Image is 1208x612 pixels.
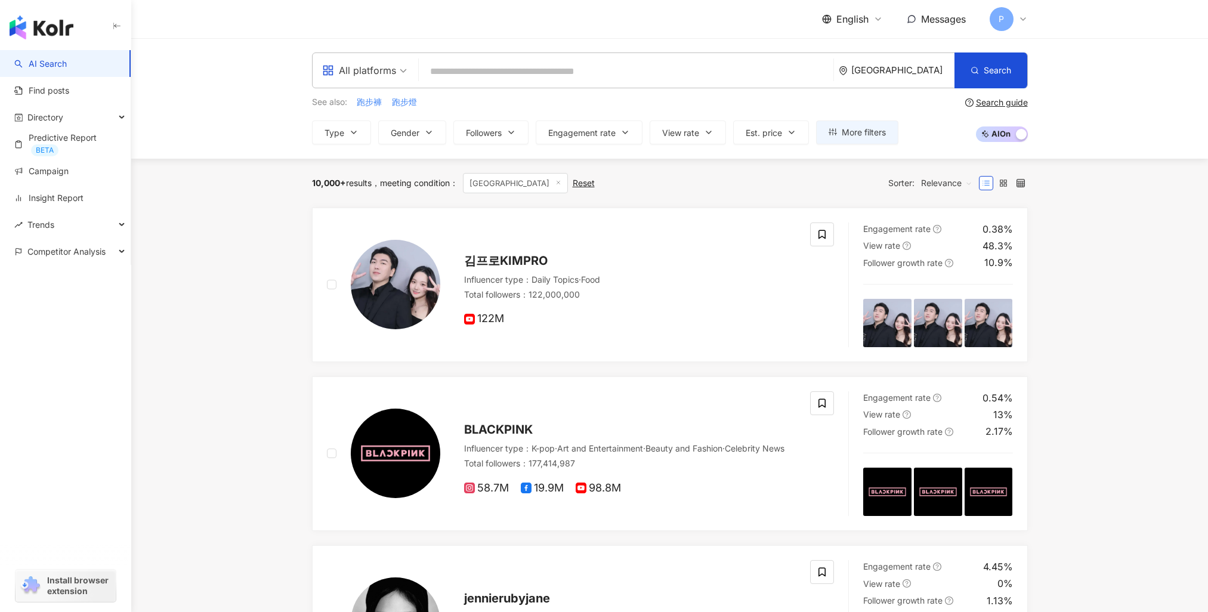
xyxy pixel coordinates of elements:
[645,443,722,453] span: Beauty and Fashion
[312,178,372,188] div: results
[312,96,347,108] span: See also:
[392,96,417,108] span: 跑步燈
[983,560,1013,573] div: 4.45%
[965,468,1013,516] img: post-image
[378,120,446,144] button: Gender
[945,259,953,267] span: question-circle
[312,208,1028,362] a: KOL Avatar김프로KIMPROInfluencer type：Daily Topics·FoodTotal followers：122,000,000122MEngagement rat...
[312,376,1028,531] a: KOL AvatarBLACKPINKInfluencer type：K-pop·Art and Entertainment·Beauty and Fashion·Celebrity NewsT...
[27,211,54,238] span: Trends
[351,240,440,329] img: KOL Avatar
[372,178,458,188] span: meeting condition ：
[954,52,1027,88] button: Search
[842,128,886,137] span: More filters
[351,409,440,498] img: KOL Avatar
[453,120,529,144] button: Followers
[464,313,504,325] span: 122M
[463,173,568,193] span: [GEOGRAPHIC_DATA]
[579,274,581,285] span: ·
[357,96,382,108] span: 跑步褲
[464,443,796,455] div: Influencer type ：
[356,95,382,109] button: 跑步褲
[933,394,941,402] span: question-circle
[933,225,941,233] span: question-circle
[983,222,1013,236] div: 0.38%
[464,422,533,437] span: BLACKPINK
[464,591,550,605] span: jennierubyjane
[993,408,1013,421] div: 13%
[984,66,1011,75] span: Search
[903,410,911,419] span: question-circle
[863,468,912,516] img: post-image
[863,240,900,251] span: View rate
[722,443,725,453] span: ·
[863,579,900,589] span: View rate
[839,66,848,75] span: environment
[863,392,931,403] span: Engagement rate
[733,120,809,144] button: Est. price
[863,409,900,419] span: View rate
[312,120,371,144] button: Type
[851,65,954,75] div: [GEOGRAPHIC_DATA]
[965,299,1013,347] img: post-image
[983,391,1013,404] div: 0.54%
[27,104,63,131] span: Directory
[650,120,726,144] button: View rate
[14,192,84,204] a: Insight Report
[573,178,595,188] div: Reset
[903,579,911,588] span: question-circle
[27,238,106,265] span: Competitor Analysis
[548,128,616,138] span: Engagement rate
[985,425,1013,438] div: 2.17%
[532,274,579,285] span: Daily Topics
[997,577,1013,590] div: 0%
[903,242,911,250] span: question-circle
[322,61,396,80] div: All platforms
[725,443,784,453] span: Celebrity News
[863,595,943,605] span: Follower growth rate
[863,224,931,234] span: Engagement rate
[325,128,344,138] span: Type
[643,443,645,453] span: ·
[19,576,42,595] img: chrome extension
[816,120,898,144] button: More filters
[16,570,116,602] a: chrome extensionInstall browser extension
[863,561,931,571] span: Engagement rate
[863,258,943,268] span: Follower growth rate
[914,299,962,347] img: post-image
[921,13,966,25] span: Messages
[863,299,912,347] img: post-image
[976,98,1028,107] div: Search guide
[983,239,1013,252] div: 48.3%
[464,482,509,494] span: 58.7M
[10,16,73,39] img: logo
[987,594,1013,607] div: 1.13%
[576,482,621,494] span: 98.8M
[391,128,419,138] span: Gender
[14,221,23,229] span: rise
[933,562,941,571] span: question-circle
[14,58,67,70] a: searchAI Search
[391,95,418,109] button: 跑步燈
[464,289,796,301] div: Total followers ： 122,000,000
[581,274,600,285] span: Food
[464,274,796,286] div: Influencer type ：
[14,165,69,177] a: Campaign
[14,132,121,156] a: Predictive ReportBETA
[521,482,564,494] span: 19.9M
[555,443,557,453] span: ·
[464,254,548,268] span: 김프로KIMPRO
[14,85,69,97] a: Find posts
[536,120,642,144] button: Engagement rate
[863,426,943,437] span: Follower growth rate
[965,98,974,107] span: question-circle
[47,575,112,596] span: Install browser extension
[888,174,979,193] div: Sorter:
[464,458,796,469] div: Total followers ： 177,414,987
[662,128,699,138] span: View rate
[557,443,643,453] span: Art and Entertainment
[312,178,346,188] span: 10,000+
[945,428,953,436] span: question-circle
[836,13,869,26] span: English
[914,468,962,516] img: post-image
